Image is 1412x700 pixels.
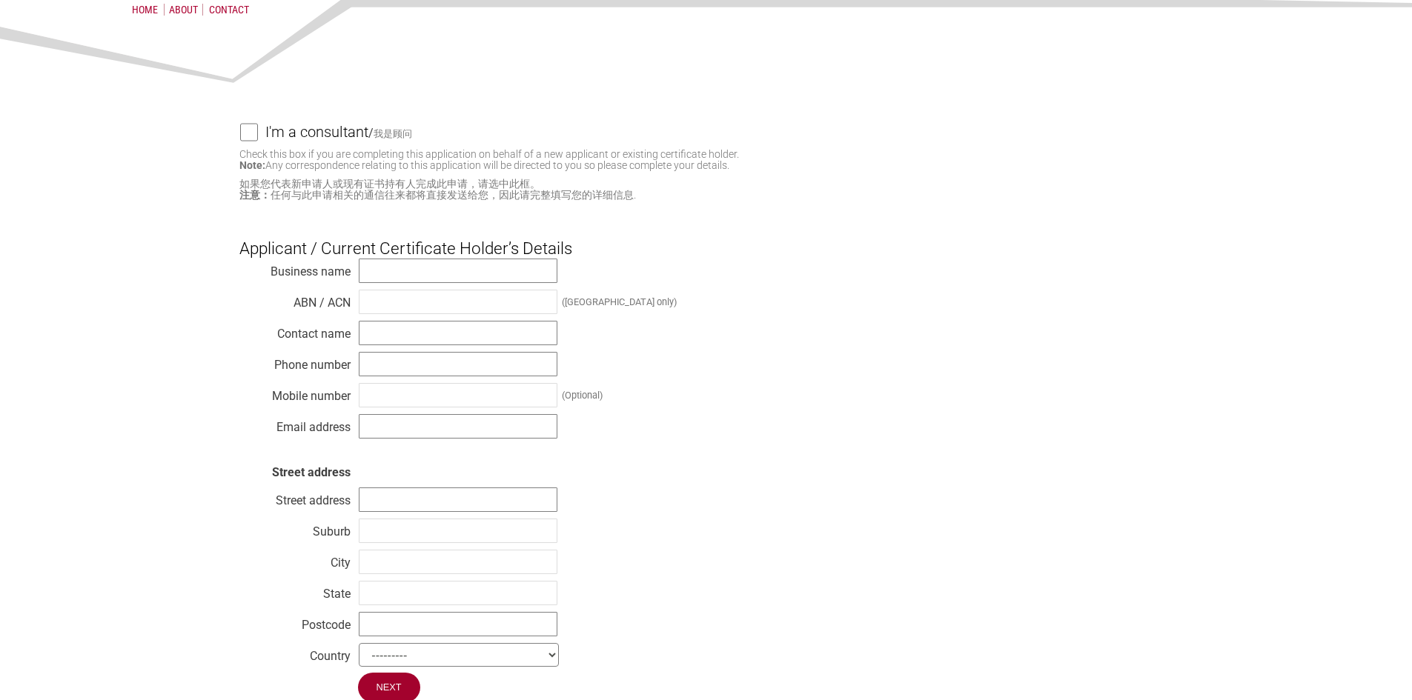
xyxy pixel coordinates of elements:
[239,292,351,307] div: ABN / ACN
[209,4,249,16] a: Contact
[239,354,351,369] div: Phone number
[562,296,677,307] div: ([GEOGRAPHIC_DATA] only)
[239,645,351,660] div: Country
[239,159,265,171] strong: Note:
[239,148,739,171] small: Check this box if you are completing this application on behalf of a new applicant or existing ce...
[239,416,351,431] div: Email address
[239,214,1173,259] h3: Applicant / Current Certificate Holder’s Details
[265,116,368,148] h4: I'm a consultant
[239,261,351,276] div: Business name
[265,123,1173,141] label: /
[239,583,351,598] div: State
[239,521,351,536] div: Suburb
[239,189,271,201] strong: 注意：
[562,390,603,401] div: (Optional)
[239,179,1173,201] small: 如果您代表新申请人或现有证书持有人完成此申请，请选中此框。 任何与此申请相关的通信往来都将直接发送给您，因此请完整填写您的详细信息.
[239,490,351,504] div: Street address
[132,4,158,16] a: Home
[374,128,412,139] small: 我是顾问
[164,4,203,16] a: About
[239,614,351,629] div: Postcode
[272,465,351,479] strong: Street address
[239,552,351,567] div: City
[239,323,351,338] div: Contact name
[239,385,351,400] div: Mobile number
